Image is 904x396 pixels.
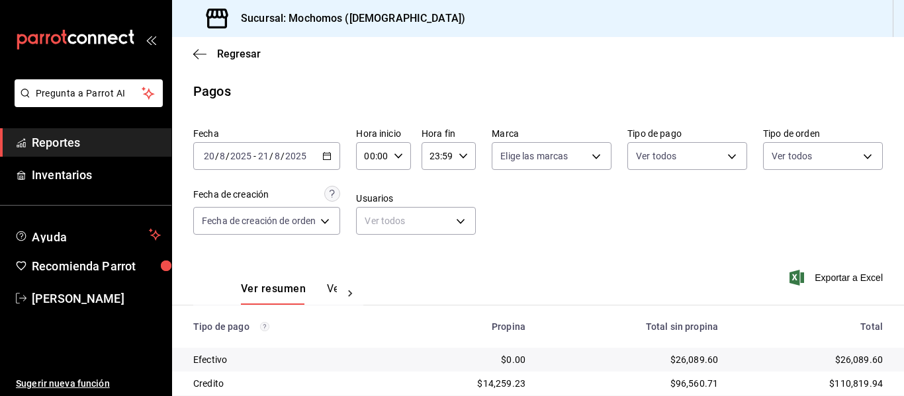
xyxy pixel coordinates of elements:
[257,151,269,161] input: --
[500,149,568,163] span: Elige las marcas
[547,377,718,390] div: $96,560.71
[253,151,256,161] span: -
[739,353,883,366] div: $26,089.60
[193,377,383,390] div: Credito
[260,322,269,331] svg: Los pagos realizados con Pay y otras terminales son montos brutos.
[404,353,525,366] div: $0.00
[32,227,144,243] span: Ayuda
[202,214,316,227] span: Fecha de creación de orden
[15,79,163,107] button: Pregunta a Parrot AI
[193,321,383,332] div: Tipo de pago
[230,11,465,26] h3: Sucursal: Mochomos ([DEMOGRAPHIC_DATA])
[146,34,156,45] button: open_drawer_menu
[356,129,410,138] label: Hora inicio
[792,270,883,286] button: Exportar a Excel
[193,188,269,202] div: Fecha de creación
[763,129,883,138] label: Tipo de orden
[32,257,161,275] span: Recomienda Parrot
[32,166,161,184] span: Inventarios
[32,134,161,151] span: Reportes
[9,96,163,110] a: Pregunta a Parrot AI
[241,282,337,305] div: navigation tabs
[627,129,747,138] label: Tipo de pago
[281,151,285,161] span: /
[230,151,252,161] input: ----
[215,151,219,161] span: /
[404,321,525,332] div: Propina
[193,48,261,60] button: Regresar
[241,282,306,305] button: Ver resumen
[772,149,812,163] span: Ver todos
[16,377,161,391] span: Sugerir nueva función
[274,151,281,161] input: --
[193,129,340,138] label: Fecha
[356,194,476,203] label: Usuarios
[739,377,883,390] div: $110,819.94
[226,151,230,161] span: /
[404,377,525,390] div: $14,259.23
[356,207,476,235] div: Ver todos
[203,151,215,161] input: --
[285,151,307,161] input: ----
[739,321,883,332] div: Total
[193,353,383,366] div: Efectivo
[547,321,718,332] div: Total sin propina
[193,81,231,101] div: Pagos
[219,151,226,161] input: --
[636,149,676,163] span: Ver todos
[217,48,261,60] span: Regresar
[422,129,476,138] label: Hora fin
[269,151,273,161] span: /
[492,129,611,138] label: Marca
[36,87,142,100] span: Pregunta a Parrot AI
[32,290,161,307] span: [PERSON_NAME]
[327,282,377,305] button: Ver pagos
[547,353,718,366] div: $26,089.60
